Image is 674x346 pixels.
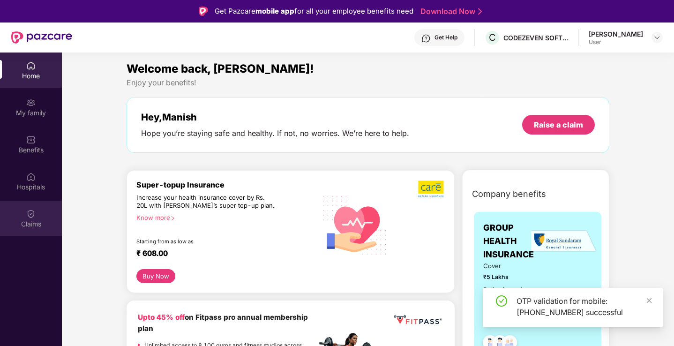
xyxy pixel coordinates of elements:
[434,34,457,41] div: Get Help
[26,61,36,70] img: svg+xml;base64,PHN2ZyBpZD0iSG9tZSIgeG1sbnM9Imh0dHA6Ly93d3cudzMub3JnLzIwMDAvc3ZnIiB3aWR0aD0iMjAiIG...
[26,209,36,218] img: svg+xml;base64,PHN2ZyBpZD0iQ2xhaW0iIHhtbG5zPSJodHRwOi8vd3d3LnczLm9yZy8yMDAwL3N2ZyIgd2lkdGg9IjIwIi...
[170,216,175,221] span: right
[136,238,277,245] div: Starting from as low as
[136,269,175,283] button: Buy Now
[483,272,536,281] span: ₹5 Lakhs
[127,62,314,75] span: Welcome back, [PERSON_NAME]!
[392,312,443,328] img: fppp.png
[589,38,643,46] div: User
[136,194,276,210] div: Increase your health insurance cover by Rs. 20L with [PERSON_NAME]’s super top-up plan.
[503,33,569,42] div: CODEZEVEN SOFTWARE PRIVATE LIMITED
[215,6,413,17] div: Get Pazcare for all your employee benefits need
[26,135,36,144] img: svg+xml;base64,PHN2ZyBpZD0iQmVuZWZpdHMiIHhtbG5zPSJodHRwOi8vd3d3LnczLm9yZy8yMDAwL3N2ZyIgd2lkdGg9Ij...
[496,295,507,307] span: check-circle
[199,7,208,16] img: Logo
[483,221,536,261] span: GROUP HEALTH INSURANCE
[517,295,652,318] div: OTP validation for mobile: [PHONE_NUMBER] successful
[418,180,445,198] img: b5dec4f62d2307b9de63beb79f102df3.png
[136,214,311,220] div: Know more
[472,188,546,201] span: Company benefits
[11,31,72,44] img: New Pazcare Logo
[255,7,294,15] strong: mobile app
[483,285,522,295] div: Policy issued
[489,32,496,43] span: C
[421,34,431,43] img: svg+xml;base64,PHN2ZyBpZD0iSGVscC0zMngzMiIgeG1sbnM9Imh0dHA6Ly93d3cudzMub3JnLzIwMDAvc3ZnIiB3aWR0aD...
[653,34,661,41] img: svg+xml;base64,PHN2ZyBpZD0iRHJvcGRvd24tMzJ4MzIiIHhtbG5zPSJodHRwOi8vd3d3LnczLm9yZy8yMDAwL3N2ZyIgd2...
[138,313,308,333] b: on Fitpass pro annual membership plan
[589,30,643,38] div: [PERSON_NAME]
[420,7,479,16] a: Download Now
[534,120,583,130] div: Raise a claim
[141,128,409,138] div: Hope you’re staying safe and healthy. If not, no worries. We’re here to help.
[483,261,536,271] span: Cover
[646,297,652,304] span: close
[141,112,409,123] div: Hey, Manish
[26,98,36,107] img: svg+xml;base64,PHN2ZyB3aWR0aD0iMjAiIGhlaWdodD0iMjAiIHZpZXdCb3g9IjAgMCAyMCAyMCIgZmlsbD0ibm9uZSIgeG...
[136,248,307,260] div: ₹ 608.00
[136,180,316,189] div: Super-topup Insurance
[138,313,185,322] b: Upto 45% off
[531,230,597,253] img: insurerLogo
[316,185,394,263] img: svg+xml;base64,PHN2ZyB4bWxucz0iaHR0cDovL3d3dy53My5vcmcvMjAwMC9zdmciIHhtbG5zOnhsaW5rPSJodHRwOi8vd3...
[478,7,482,16] img: Stroke
[26,172,36,181] img: svg+xml;base64,PHN2ZyBpZD0iSG9zcGl0YWxzIiB4bWxucz0iaHR0cDovL3d3dy53My5vcmcvMjAwMC9zdmciIHdpZHRoPS...
[127,78,610,88] div: Enjoy your benefits!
